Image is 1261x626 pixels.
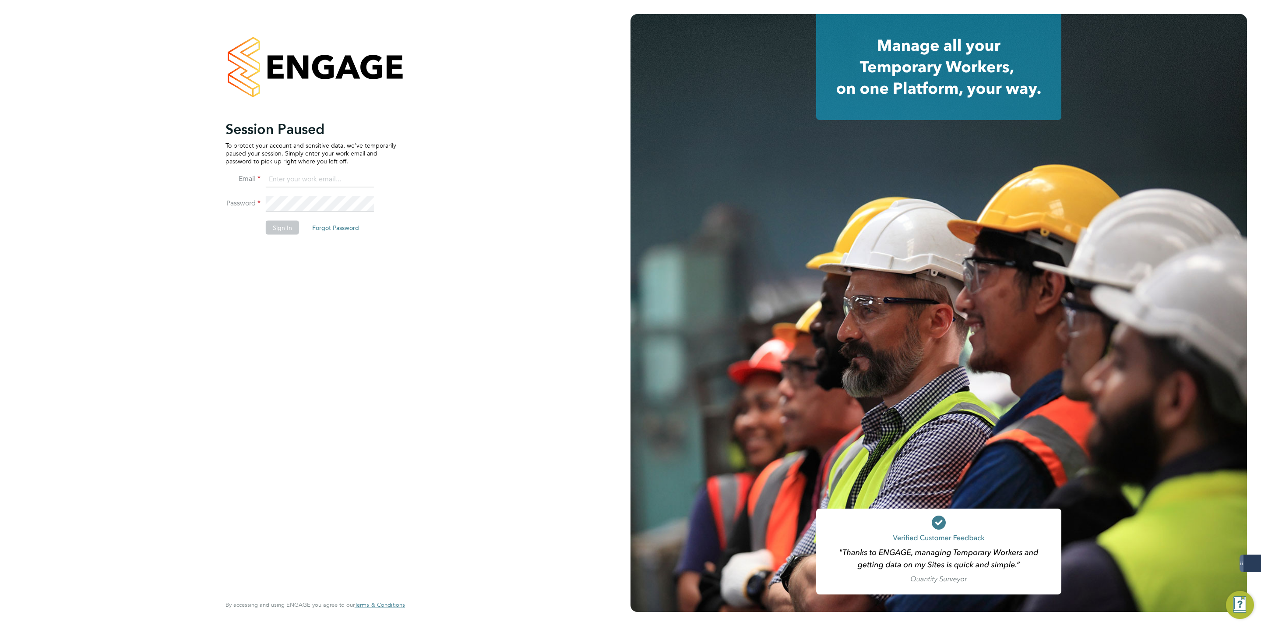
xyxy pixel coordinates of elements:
[225,120,396,138] h2: Session Paused
[355,601,405,608] a: Terms & Conditions
[225,198,261,208] label: Password
[225,174,261,183] label: Email
[225,141,396,165] p: To protect your account and sensitive data, we've temporarily paused your session. Simply enter y...
[266,220,299,234] button: Sign In
[266,172,374,187] input: Enter your work email...
[1226,591,1254,619] button: Engage Resource Center
[305,220,366,234] button: Forgot Password
[225,601,405,608] span: By accessing and using ENGAGE you agree to our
